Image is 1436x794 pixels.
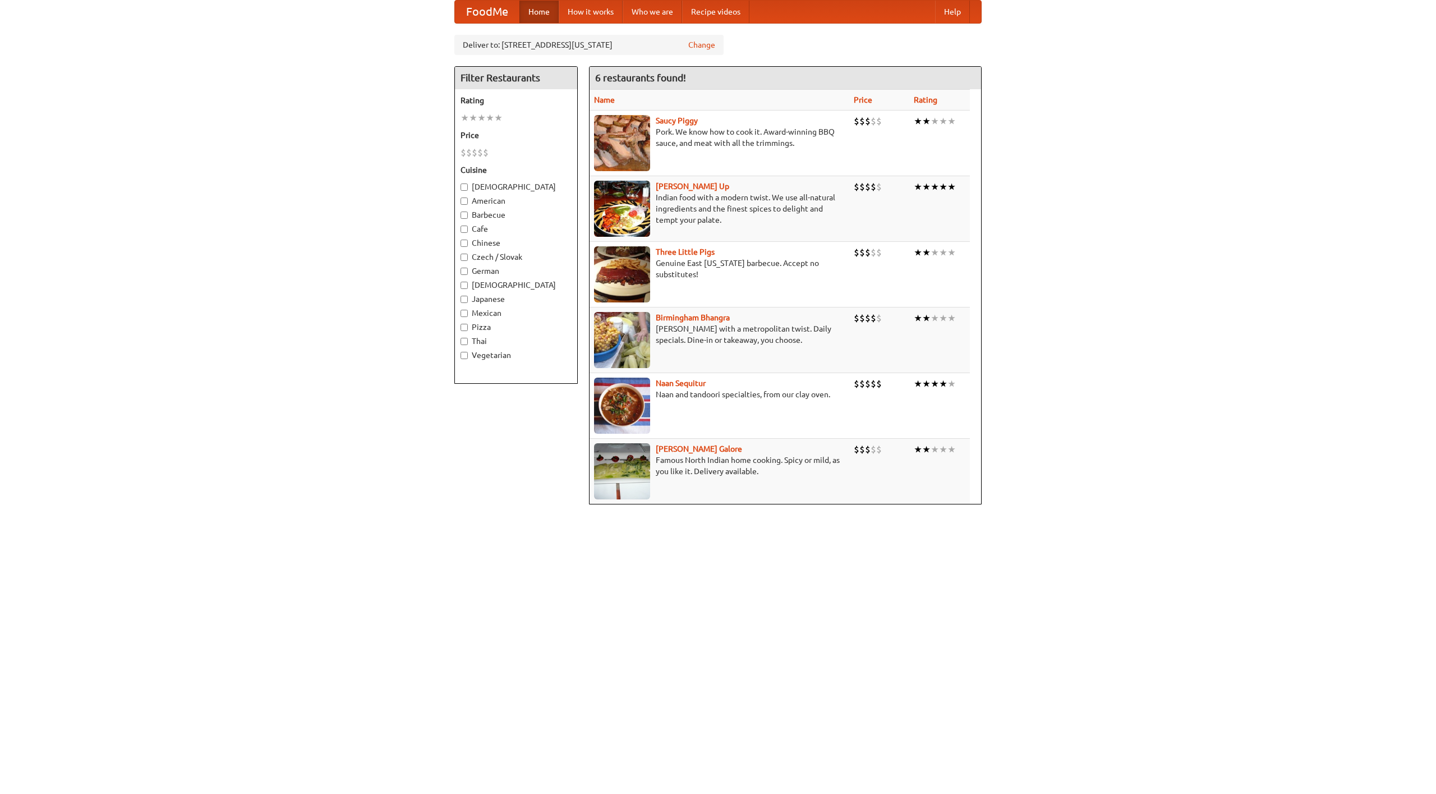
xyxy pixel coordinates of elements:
[935,1,970,23] a: Help
[594,312,650,368] img: bhangra.jpg
[594,246,650,302] img: littlepigs.jpg
[914,115,922,127] li: ★
[594,455,845,477] p: Famous North Indian home cooking. Spicy or mild, as you like it. Delivery available.
[461,130,572,141] h5: Price
[455,67,577,89] h4: Filter Restaurants
[865,312,871,324] li: $
[461,352,468,359] input: Vegetarian
[594,126,845,149] p: Pork. We know how to cook it. Award-winning BBQ sauce, and meat with all the trimmings.
[922,378,931,390] li: ★
[947,312,956,324] li: ★
[594,115,650,171] img: saucy.jpg
[461,251,572,263] label: Czech / Slovak
[914,378,922,390] li: ★
[594,323,845,346] p: [PERSON_NAME] with a metropolitan twist. Daily specials. Dine-in or takeaway, you choose.
[519,1,559,23] a: Home
[483,146,489,159] li: $
[871,443,876,456] li: $
[486,112,494,124] li: ★
[461,324,468,331] input: Pizza
[461,336,572,347] label: Thai
[931,378,939,390] li: ★
[461,310,468,317] input: Mexican
[594,443,650,499] img: currygalore.jpg
[854,443,859,456] li: $
[931,181,939,193] li: ★
[656,116,698,125] a: Saucy Piggy
[454,35,724,55] div: Deliver to: [STREET_ADDRESS][US_STATE]
[455,1,519,23] a: FoodMe
[461,338,468,345] input: Thai
[876,443,882,456] li: $
[461,240,468,247] input: Chinese
[594,181,650,237] img: curryup.jpg
[461,296,468,303] input: Japanese
[939,115,947,127] li: ★
[461,164,572,176] h5: Cuisine
[461,195,572,206] label: American
[914,181,922,193] li: ★
[854,115,859,127] li: $
[914,312,922,324] li: ★
[623,1,682,23] a: Who we are
[871,246,876,259] li: $
[854,246,859,259] li: $
[922,115,931,127] li: ★
[656,182,729,191] a: [PERSON_NAME] Up
[469,112,477,124] li: ★
[914,246,922,259] li: ★
[461,265,572,277] label: German
[871,312,876,324] li: $
[461,279,572,291] label: [DEMOGRAPHIC_DATA]
[865,181,871,193] li: $
[939,443,947,456] li: ★
[594,389,845,400] p: Naan and tandoori specialties, from our clay oven.
[461,112,469,124] li: ★
[461,282,468,289] input: [DEMOGRAPHIC_DATA]
[859,181,865,193] li: $
[871,115,876,127] li: $
[472,146,477,159] li: $
[876,378,882,390] li: $
[947,443,956,456] li: ★
[859,115,865,127] li: $
[914,443,922,456] li: ★
[594,378,650,434] img: naansequitur.jpg
[656,444,742,453] b: [PERSON_NAME] Galore
[859,312,865,324] li: $
[947,378,956,390] li: ★
[461,181,572,192] label: [DEMOGRAPHIC_DATA]
[656,313,730,322] a: Birmingham Bhangra
[931,246,939,259] li: ★
[656,379,706,388] a: Naan Sequitur
[461,183,468,191] input: [DEMOGRAPHIC_DATA]
[461,350,572,361] label: Vegetarian
[854,95,872,104] a: Price
[939,378,947,390] li: ★
[854,181,859,193] li: $
[461,95,572,106] h5: Rating
[947,115,956,127] li: ★
[594,258,845,280] p: Genuine East [US_STATE] barbecue. Accept no substitutes!
[922,443,931,456] li: ★
[461,223,572,235] label: Cafe
[461,293,572,305] label: Japanese
[859,443,865,456] li: $
[865,443,871,456] li: $
[461,212,468,219] input: Barbecue
[477,146,483,159] li: $
[594,192,845,226] p: Indian food with a modern twist. We use all-natural ingredients and the finest spices to delight ...
[931,115,939,127] li: ★
[876,312,882,324] li: $
[939,312,947,324] li: ★
[939,181,947,193] li: ★
[871,181,876,193] li: $
[594,95,615,104] a: Name
[477,112,486,124] li: ★
[947,246,956,259] li: ★
[859,378,865,390] li: $
[865,378,871,390] li: $
[595,72,686,83] ng-pluralize: 6 restaurants found!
